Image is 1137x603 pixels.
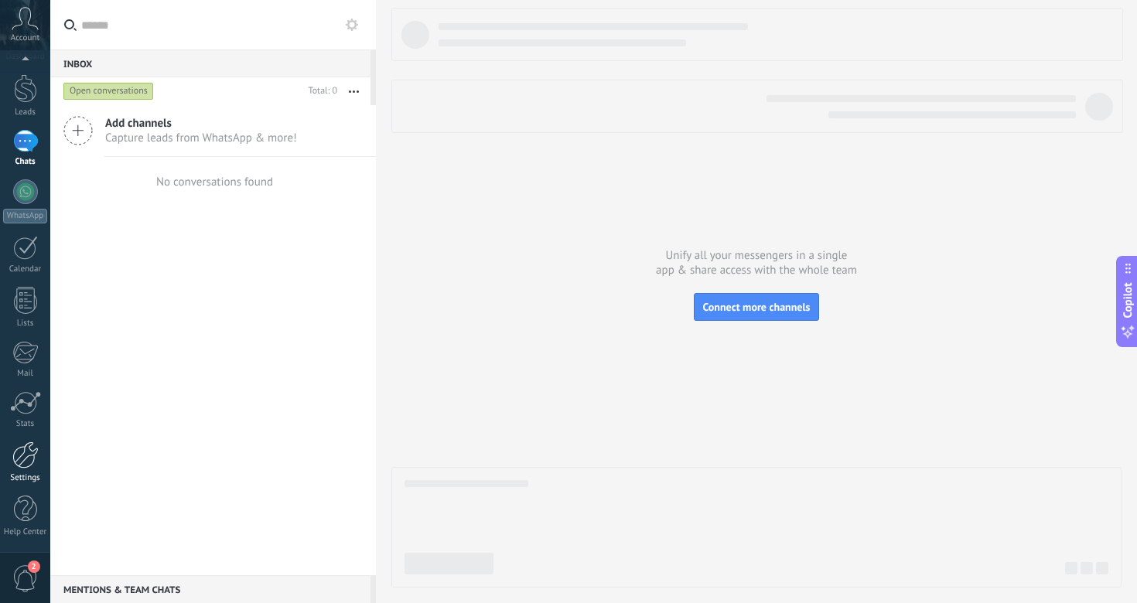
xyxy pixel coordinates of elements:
[337,77,370,105] button: More
[3,157,48,167] div: Chats
[3,107,48,118] div: Leads
[3,264,48,274] div: Calendar
[156,175,273,189] div: No conversations found
[1120,283,1135,319] span: Copilot
[63,82,154,100] div: Open conversations
[3,369,48,379] div: Mail
[105,116,297,131] span: Add channels
[50,49,370,77] div: Inbox
[3,419,48,429] div: Stats
[702,300,810,314] span: Connect more channels
[694,293,818,321] button: Connect more channels
[3,319,48,329] div: Lists
[11,33,39,43] span: Account
[105,131,297,145] span: Capture leads from WhatsApp & more!
[302,83,337,99] div: Total: 0
[3,473,48,483] div: Settings
[28,560,40,573] span: 2
[3,527,48,537] div: Help Center
[50,575,370,603] div: Mentions & Team chats
[3,209,47,223] div: WhatsApp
